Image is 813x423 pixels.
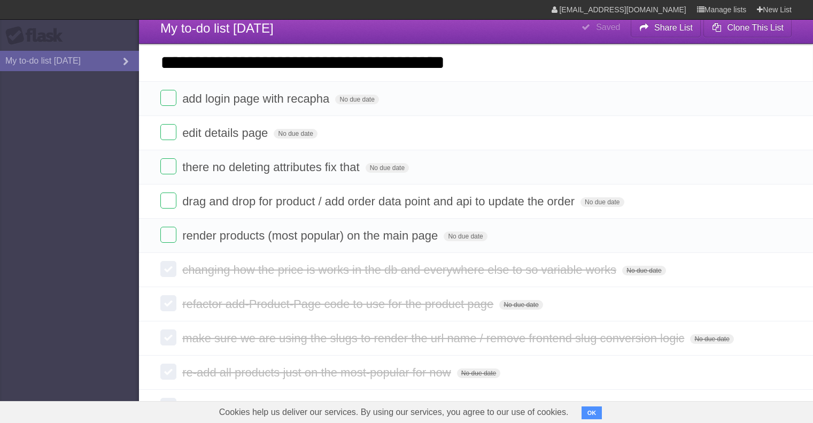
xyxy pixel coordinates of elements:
label: Done [160,329,176,345]
label: Done [160,364,176,380]
span: No due date [444,232,487,241]
b: Share List [654,23,693,32]
button: Clone This List [703,18,792,37]
span: render products (most popular) on the main page [182,229,440,242]
label: Done [160,227,176,243]
button: Share List [631,18,701,37]
span: drag and drop for product / add order data point and api to update the order [182,195,577,208]
label: Done [160,295,176,311]
span: No due date [457,368,500,378]
span: No due date [580,197,624,207]
span: No due date [622,266,665,275]
div: Flask [5,26,69,45]
span: No due date [274,129,317,139]
span: My to-do list [DATE] [160,21,274,35]
button: OK [582,406,602,419]
span: add login page with recapha [182,92,332,105]
label: Done [160,124,176,140]
span: No due date [690,334,733,344]
label: Done [160,398,176,414]
span: changing how the price is works in the db and everywhere else to so variable works [182,263,619,276]
span: No due date [499,300,543,310]
span: edit details page [182,126,270,140]
b: Clone This List [727,23,784,32]
label: Done [160,193,176,209]
span: delete all SubCat and re-add them (27) so that they will all have slugs data point [182,400,601,413]
span: make sure we are using the slugs to render the url name / remove frontend slug conversion logic [182,332,687,345]
label: Done [160,90,176,106]
span: re-add all products just on the most-popular for now [182,366,454,379]
span: No due date [335,95,378,104]
label: Done [160,261,176,277]
span: there no deleting attributes fix that [182,160,362,174]
label: Done [160,158,176,174]
b: Saved [596,22,620,32]
span: Cookies help us deliver our services. By using our services, you agree to our use of cookies. [208,402,579,423]
span: No due date [366,163,409,173]
span: refactor add-Product-Page code to use for the product page [182,297,496,311]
